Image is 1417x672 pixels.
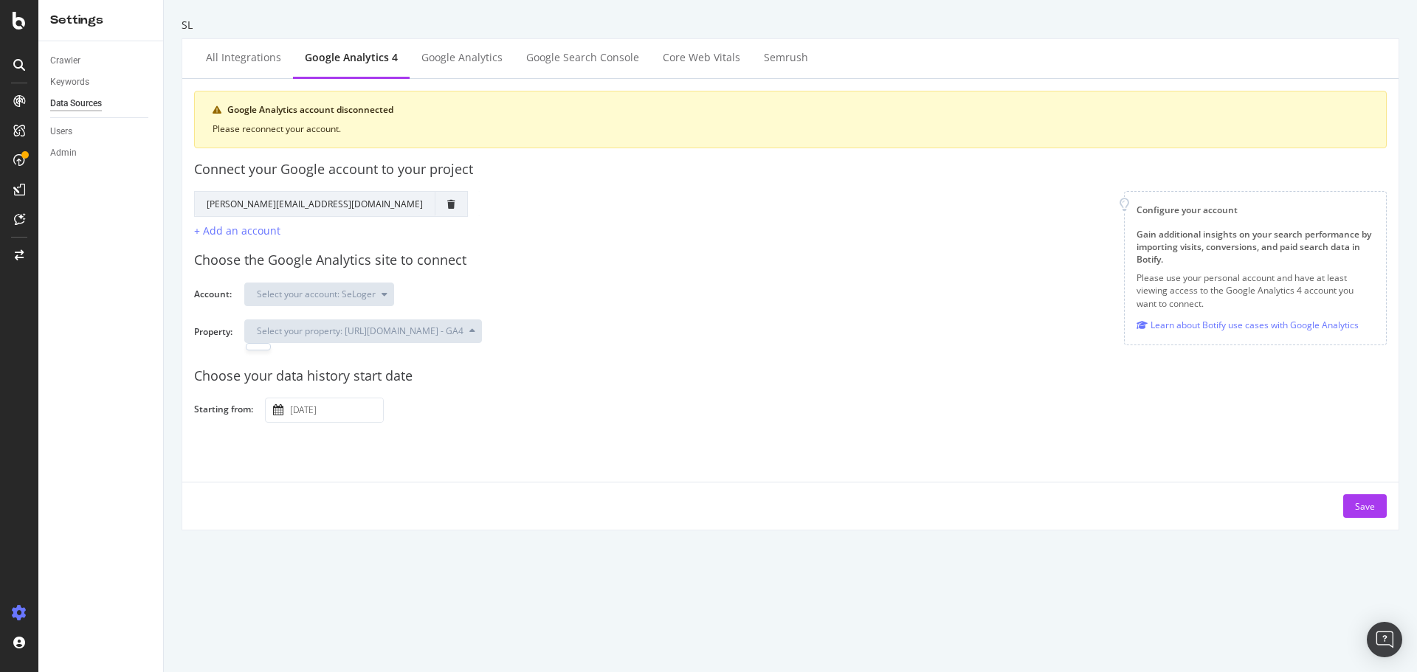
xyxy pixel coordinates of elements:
[194,160,1387,179] div: Connect your Google account to your project
[50,12,151,29] div: Settings
[663,50,740,65] div: Core Web Vitals
[1367,622,1402,657] div: Open Intercom Messenger
[194,223,280,239] button: + Add an account
[1355,500,1375,513] div: Save
[50,124,153,139] a: Users
[257,327,463,336] div: Select your property: [URL][DOMAIN_NAME] - GA4
[50,53,153,69] a: Crawler
[182,18,1399,32] div: SL
[50,75,89,90] div: Keywords
[213,122,1368,136] div: Please reconnect your account.
[50,96,153,111] a: Data Sources
[1137,271,1374,309] p: Please use your personal account and have at least viewing access to the Google Analytics 4 accou...
[257,290,376,299] div: Select your account: SeLoger
[1137,204,1374,216] div: Configure your account
[1343,494,1387,518] button: Save
[1137,317,1359,333] a: Learn about Botify use cases with Google Analytics
[526,50,639,65] div: Google Search Console
[50,145,77,161] div: Admin
[194,403,253,419] label: Starting from:
[206,50,281,65] div: All integrations
[50,145,153,161] a: Admin
[50,75,153,90] a: Keywords
[227,103,1368,117] div: Google Analytics account disconnected
[194,288,232,304] label: Account:
[194,325,232,351] label: Property:
[194,91,1387,148] div: warning banner
[305,50,398,65] div: Google Analytics 4
[421,50,503,65] div: Google Analytics
[50,124,72,139] div: Users
[244,283,394,306] button: Select your account: SeLoger
[50,53,80,69] div: Crawler
[194,251,1387,270] div: Choose the Google Analytics site to connect
[1137,228,1374,266] div: Gain additional insights on your search performance by importing visits, conversions, and paid se...
[194,367,1387,386] div: Choose your data history start date
[195,191,435,216] td: [PERSON_NAME][EMAIL_ADDRESS][DOMAIN_NAME]
[287,398,383,422] input: Select a date
[244,319,482,343] button: Select your property: [URL][DOMAIN_NAME] - GA4
[447,200,455,209] div: trash
[50,96,102,111] div: Data Sources
[194,224,280,238] div: + Add an account
[764,50,808,65] div: Semrush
